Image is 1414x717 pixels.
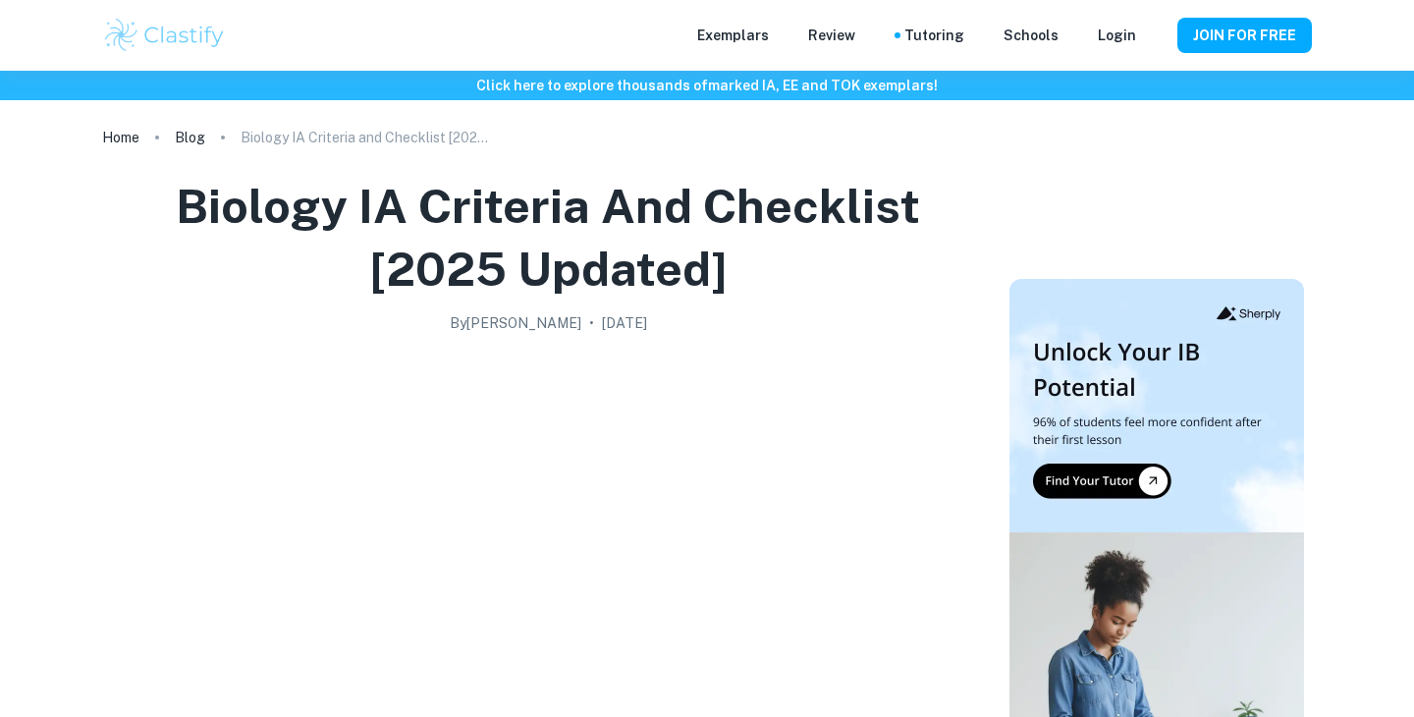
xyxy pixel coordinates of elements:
a: Schools [1004,25,1059,46]
h6: Click here to explore thousands of marked IA, EE and TOK exemplars ! [4,75,1410,96]
h2: [DATE] [602,312,647,334]
p: • [589,312,594,334]
h1: Biology IA Criteria and Checklist [2025 updated] [110,175,986,301]
a: Login [1098,25,1136,46]
a: Home [102,124,139,151]
a: Blog [175,124,205,151]
button: Help and Feedback [1152,30,1162,40]
p: Exemplars [697,25,769,46]
p: Review [808,25,855,46]
button: JOIN FOR FREE [1177,18,1312,53]
h2: By [PERSON_NAME] [450,312,581,334]
a: Tutoring [904,25,964,46]
img: Clastify logo [102,16,227,55]
p: Biology IA Criteria and Checklist [2025 updated] [241,127,496,148]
